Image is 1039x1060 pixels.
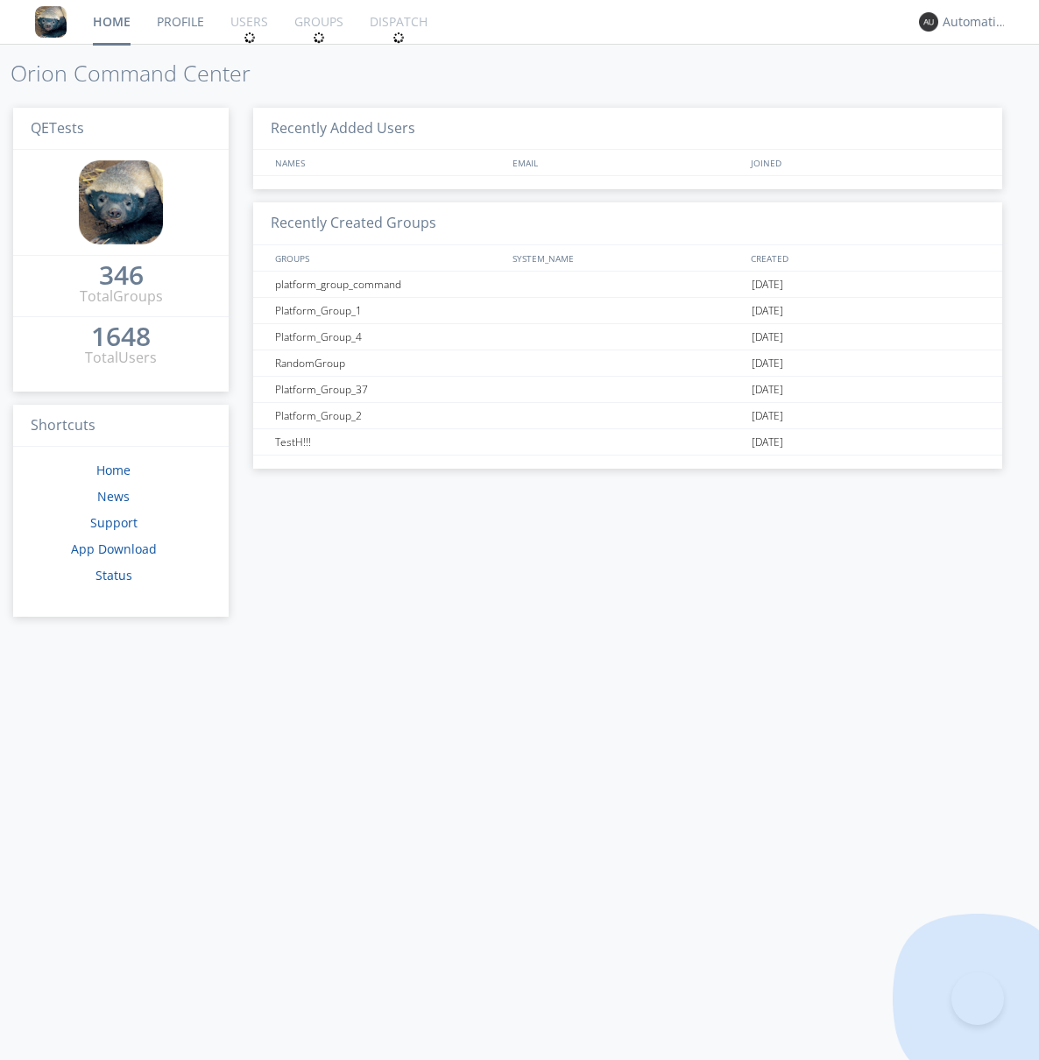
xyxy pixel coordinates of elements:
img: spin.svg [313,32,325,44]
h3: Recently Added Users [253,108,1002,151]
a: platform_group_command[DATE] [253,272,1002,298]
span: [DATE] [752,350,783,377]
a: Home [96,462,131,478]
div: NAMES [271,150,505,175]
a: 1648 [91,328,151,348]
h3: Recently Created Groups [253,202,1002,245]
div: GROUPS [271,245,505,271]
div: JOINED [746,150,986,175]
img: 373638.png [919,12,938,32]
div: platform_group_command [271,272,507,297]
a: TestH!!![DATE] [253,429,1002,456]
a: Platform_Group_1[DATE] [253,298,1002,324]
a: Platform_Group_4[DATE] [253,324,1002,350]
a: 346 [99,266,144,286]
div: 1648 [91,328,151,345]
div: EMAIL [508,150,746,175]
div: 346 [99,266,144,284]
a: Platform_Group_37[DATE] [253,377,1002,403]
span: [DATE] [752,429,783,456]
div: Total Users [85,348,157,368]
iframe: Toggle Customer Support [951,972,1004,1025]
img: spin.svg [244,32,256,44]
a: Support [90,514,138,531]
img: 8ff700cf5bab4eb8a436322861af2272 [79,160,163,244]
div: Platform_Group_2 [271,403,507,428]
span: [DATE] [752,298,783,324]
a: RandomGroup[DATE] [253,350,1002,377]
span: [DATE] [752,377,783,403]
a: Platform_Group_2[DATE] [253,403,1002,429]
span: [DATE] [752,272,783,298]
div: CREATED [746,245,986,271]
div: Automation+0004 [943,13,1008,31]
div: Platform_Group_1 [271,298,507,323]
a: News [97,488,130,505]
span: QETests [31,118,84,138]
div: TestH!!! [271,429,507,455]
a: Status [95,567,132,583]
img: 8ff700cf5bab4eb8a436322861af2272 [35,6,67,38]
div: RandomGroup [271,350,507,376]
h1: Orion Command Center [11,61,1039,86]
a: App Download [71,541,157,557]
div: Platform_Group_4 [271,324,507,350]
span: [DATE] [752,403,783,429]
div: Total Groups [80,286,163,307]
div: SYSTEM_NAME [508,245,746,271]
span: [DATE] [752,324,783,350]
img: spin.svg [392,32,405,44]
h3: Shortcuts [13,405,229,448]
div: Platform_Group_37 [271,377,507,402]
